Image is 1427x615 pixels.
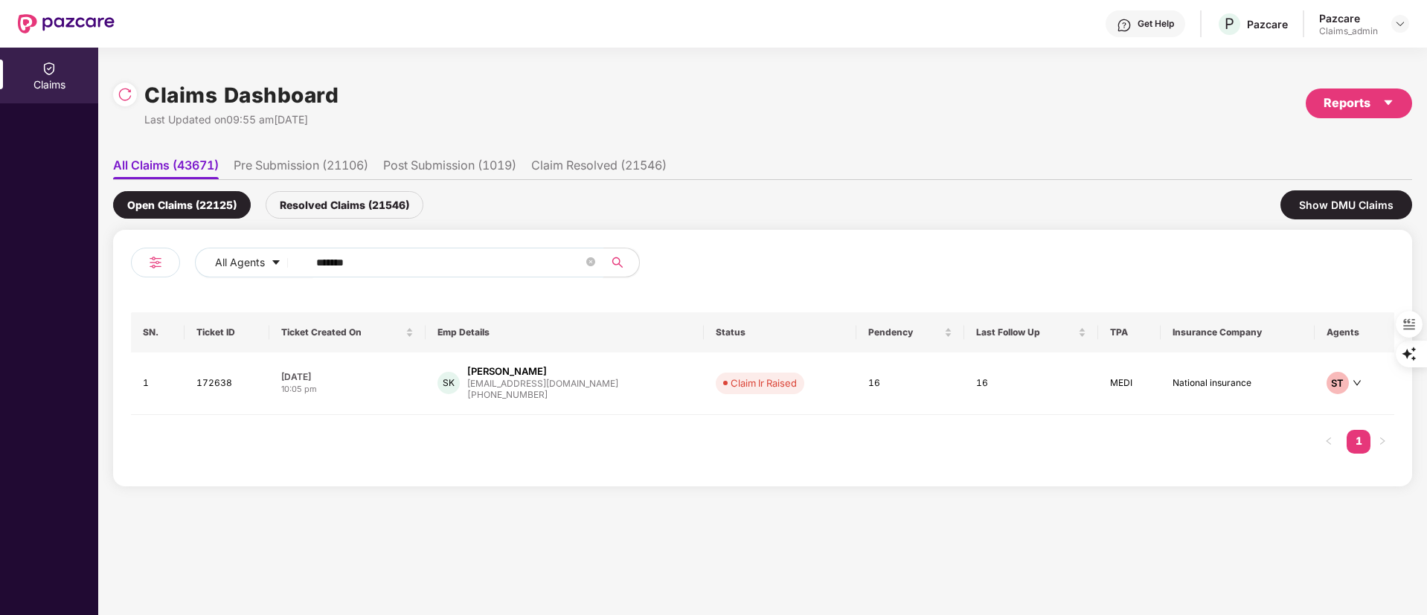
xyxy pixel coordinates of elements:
span: Last Follow Up [976,326,1076,338]
th: Ticket Created On [269,312,426,352]
div: Show DMU Claims [1280,190,1412,219]
button: All Agentscaret-down [195,248,313,277]
span: left [1324,437,1333,445]
th: Ticket ID [185,312,269,352]
img: svg+xml;base64,PHN2ZyBpZD0iUmVsb2FkLTMyeDMyIiB4bWxucz0iaHR0cDovL3d3dy53My5vcmcvMjAwMC9zdmciIHdpZH... [118,87,132,102]
th: Pendency [856,312,964,352]
div: Open Claims (22125) [113,191,251,219]
span: All Agents [215,254,265,271]
div: 10:05 pm [281,383,414,396]
div: Reports [1324,94,1394,112]
span: Ticket Created On [281,326,403,338]
div: Get Help [1138,18,1174,30]
button: left [1317,430,1341,454]
li: 1 [1347,430,1370,454]
div: Last Updated on 09:55 am[DATE] [144,112,339,128]
span: close-circle [586,256,595,270]
li: Post Submission (1019) [383,158,516,179]
h1: Claims Dashboard [144,79,339,112]
td: 1 [131,352,185,415]
button: search [603,248,640,277]
div: [EMAIL_ADDRESS][DOMAIN_NAME] [467,379,618,388]
div: SK [437,372,460,394]
span: P [1225,15,1234,33]
li: All Claims (43671) [113,158,219,179]
button: right [1370,430,1394,454]
div: Pazcare [1247,17,1288,31]
li: Pre Submission (21106) [234,158,368,179]
div: [DATE] [281,370,414,383]
span: caret-down [1382,97,1394,109]
span: down [1353,379,1362,387]
th: Insurance Company [1161,312,1314,352]
span: right [1378,437,1387,445]
img: svg+xml;base64,PHN2ZyBpZD0iRHJvcGRvd24tMzJ4MzIiIHhtbG5zPSJodHRwOi8vd3d3LnczLm9yZy8yMDAwL3N2ZyIgd2... [1394,18,1406,30]
div: ST [1327,372,1349,394]
div: Pazcare [1319,11,1378,25]
th: Last Follow Up [964,312,1099,352]
li: Next Page [1370,430,1394,454]
div: Resolved Claims (21546) [266,191,423,219]
td: 172638 [185,352,269,415]
td: MEDI [1098,352,1161,415]
span: close-circle [586,257,595,266]
div: Claim Ir Raised [731,376,797,390]
th: Agents [1315,312,1394,352]
img: svg+xml;base64,PHN2ZyB4bWxucz0iaHR0cDovL3d3dy53My5vcmcvMjAwMC9zdmciIHdpZHRoPSIyNCIgaGVpZ2h0PSIyNC... [147,254,164,271]
img: svg+xml;base64,PHN2ZyBpZD0iSGVscC0zMngzMiIgeG1sbnM9Imh0dHA6Ly93d3cudzMub3JnLzIwMDAvc3ZnIiB3aWR0aD... [1117,18,1132,33]
th: Status [704,312,856,352]
div: Claims_admin [1319,25,1378,37]
td: 16 [856,352,964,415]
img: New Pazcare Logo [18,14,115,33]
span: search [603,257,632,268]
span: Pendency [868,326,941,338]
td: 16 [964,352,1099,415]
div: [PERSON_NAME] [467,364,547,379]
img: svg+xml;base64,PHN2ZyBpZD0iQ2xhaW0iIHhtbG5zPSJodHRwOi8vd3d3LnczLm9yZy8yMDAwL3N2ZyIgd2lkdGg9IjIwIi... [42,61,57,76]
th: Emp Details [426,312,703,352]
a: 1 [1347,430,1370,452]
span: caret-down [271,257,281,269]
th: SN. [131,312,185,352]
th: TPA [1098,312,1161,352]
li: Previous Page [1317,430,1341,454]
td: National insurance [1161,352,1314,415]
li: Claim Resolved (21546) [531,158,667,179]
div: [PHONE_NUMBER] [467,388,618,402]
